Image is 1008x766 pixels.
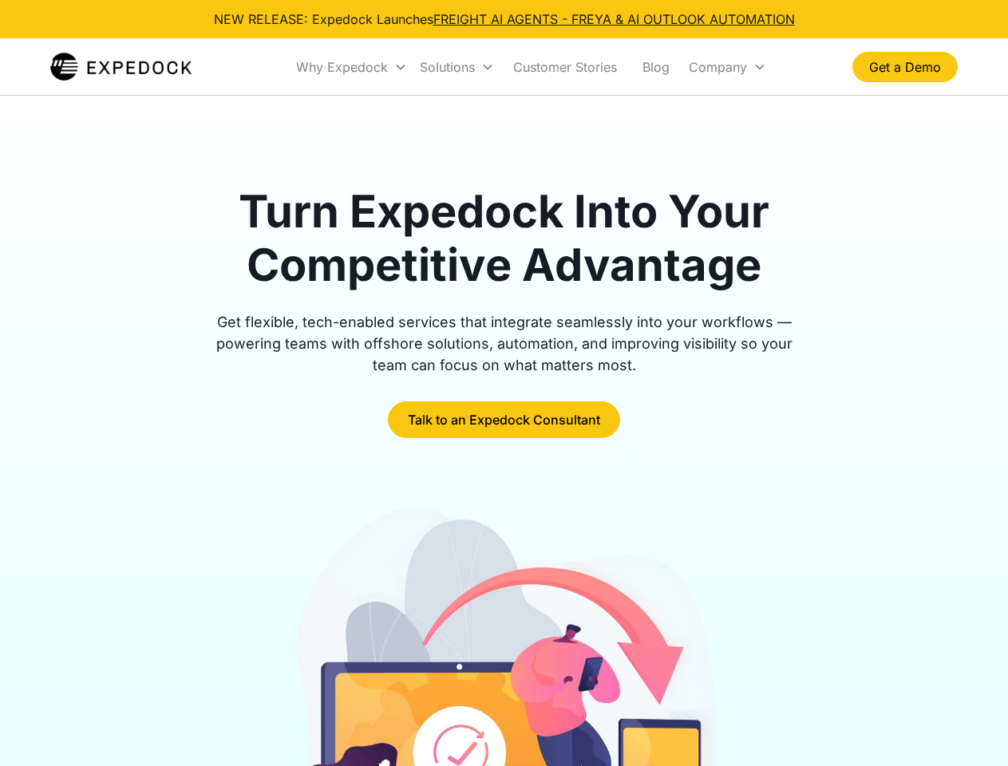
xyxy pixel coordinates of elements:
[689,59,747,75] div: Company
[500,40,630,94] a: Customer Stories
[198,185,811,292] h1: Turn Expedock Into Your Competitive Advantage
[433,11,795,27] a: FREIGHT AI AGENTS - FREYA & AI OUTLOOK AUTOMATION
[198,311,811,376] div: Get flexible, tech-enabled services that integrate seamlessly into your workflows — powering team...
[682,40,773,94] div: Company
[50,51,192,83] a: home
[50,51,192,83] img: Expedock Logo
[214,10,795,29] div: NEW RELEASE: Expedock Launches
[290,40,413,94] div: Why Expedock
[413,40,500,94] div: Solutions
[296,59,388,75] div: Why Expedock
[420,59,475,75] div: Solutions
[852,52,958,82] a: Get a Demo
[630,40,682,94] a: Blog
[928,689,1008,766] iframe: Chat Widget
[388,401,620,438] a: Talk to an Expedock Consultant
